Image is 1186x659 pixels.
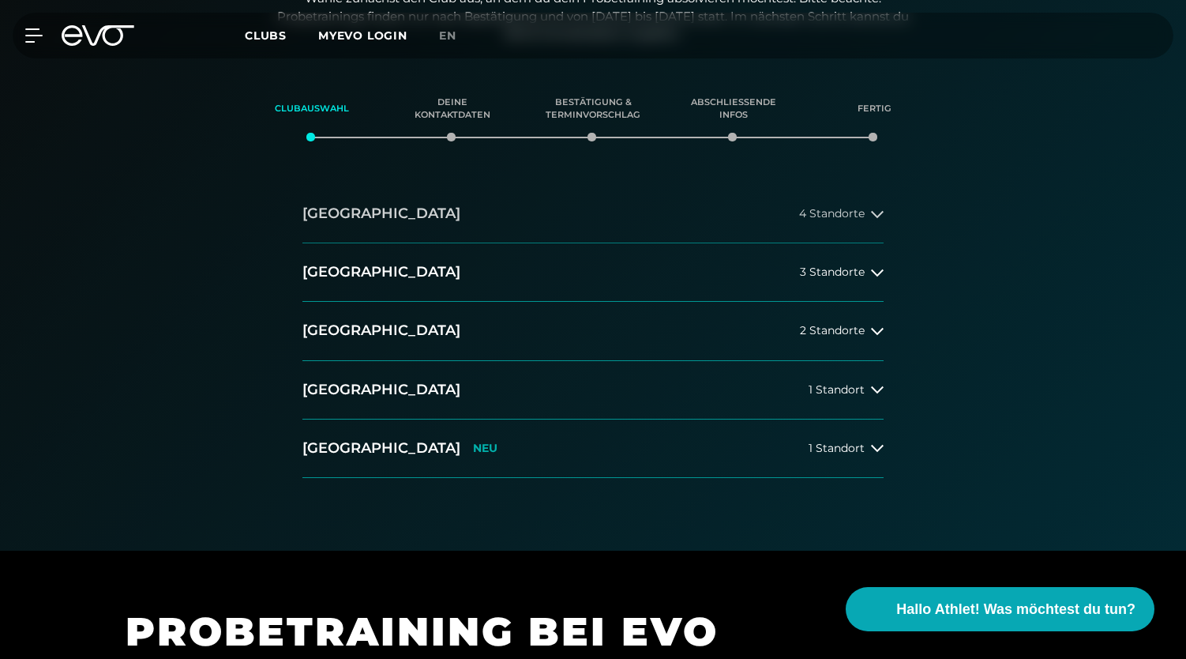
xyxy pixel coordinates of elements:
div: Fertig [824,88,925,130]
span: Clubs [245,28,287,43]
span: en [439,28,456,43]
button: [GEOGRAPHIC_DATA]4 Standorte [302,185,884,243]
div: Bestätigung & Terminvorschlag [542,88,644,130]
span: 2 Standorte [800,325,865,337]
button: Hallo Athlet! Was möchtest du tun? [846,587,1154,631]
a: Clubs [245,28,318,43]
span: 1 Standort [809,384,865,396]
a: MYEVO LOGIN [318,28,407,43]
span: 3 Standorte [800,266,865,278]
h2: [GEOGRAPHIC_DATA] [302,204,460,224]
h2: [GEOGRAPHIC_DATA] [302,439,460,458]
span: 1 Standort [809,442,865,454]
div: Abschließende Infos [683,88,784,130]
button: [GEOGRAPHIC_DATA]2 Standorte [302,302,884,360]
button: [GEOGRAPHIC_DATA]NEU1 Standort [302,420,884,478]
button: [GEOGRAPHIC_DATA]1 Standort [302,361,884,420]
span: 4 Standorte [799,208,865,220]
h1: PROBETRAINING BEI EVO [126,606,836,657]
h2: [GEOGRAPHIC_DATA] [302,380,460,400]
h2: [GEOGRAPHIC_DATA] [302,262,460,282]
div: Clubauswahl [261,88,362,130]
button: [GEOGRAPHIC_DATA]3 Standorte [302,243,884,302]
span: Hallo Athlet! Was möchtest du tun? [896,599,1135,620]
h2: [GEOGRAPHIC_DATA] [302,321,460,341]
a: en [439,27,475,45]
div: Deine Kontaktdaten [402,88,503,130]
p: NEU [473,442,497,455]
